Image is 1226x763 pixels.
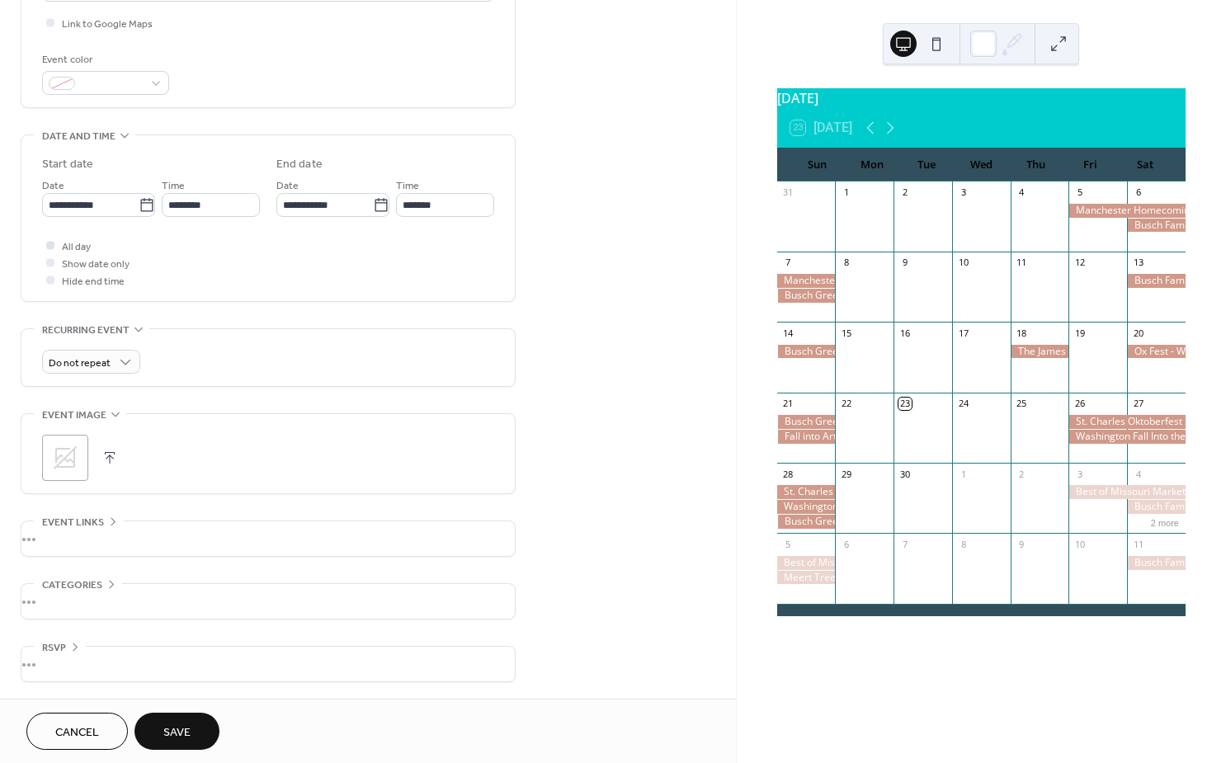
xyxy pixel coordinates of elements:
[777,571,836,585] div: Meert Tree Farm
[840,186,852,199] div: 1
[954,148,1008,181] div: Wed
[42,435,88,481] div: ;
[1073,468,1086,480] div: 3
[21,584,515,619] div: •••
[42,156,93,173] div: Start date
[1016,468,1028,480] div: 2
[1127,274,1186,288] div: Busch Family Brewing and Distilling - Rodeo and Music Fest
[276,177,299,195] span: Date
[42,128,116,145] span: Date and time
[1068,485,1186,499] div: Best of Missouri Market
[782,327,795,339] div: 14
[898,327,911,339] div: 16
[777,430,836,444] div: Fall into Arts O'Fallon
[1008,148,1063,181] div: Thu
[790,148,845,181] div: Sun
[782,257,795,269] div: 7
[26,713,128,750] button: Cancel
[777,345,836,359] div: Busch Green Market - Busch Family Brewing and Distilling
[1068,204,1186,218] div: Manchester Homecoming Festival
[777,515,836,529] div: Busch Green Market - Busch Family Brewing and Distilling
[62,16,153,33] span: Link to Google Maps
[21,521,515,556] div: •••
[1073,327,1086,339] div: 19
[1132,186,1144,199] div: 6
[1016,327,1028,339] div: 18
[1127,500,1186,514] div: Busch Family Brewing and Distilling - Rodeo and Music Fest
[42,514,104,531] span: Event links
[840,468,852,480] div: 29
[1073,538,1086,550] div: 10
[62,256,130,273] span: Show date only
[840,257,852,269] div: 8
[1063,148,1118,181] div: Fri
[782,538,795,550] div: 5
[777,556,836,570] div: Best of Missouri Market
[898,398,911,410] div: 23
[1118,148,1172,181] div: Sat
[777,274,836,288] div: Manchester Homecoming Festival
[1016,538,1028,550] div: 9
[782,398,795,410] div: 21
[49,354,111,373] span: Do not repeat
[777,289,836,303] div: Busch Green Market - Busch Family Brewing and Distilling
[1127,345,1186,359] div: Ox Fest - Washington
[1132,398,1144,410] div: 27
[957,398,969,410] div: 24
[1144,515,1186,529] button: 2 more
[1132,538,1144,550] div: 11
[396,177,419,195] span: Time
[777,485,836,499] div: St. Charles Oktoberfest
[163,724,191,742] span: Save
[957,186,969,199] div: 3
[782,186,795,199] div: 31
[899,148,954,181] div: Tue
[1132,468,1144,480] div: 4
[21,647,515,681] div: •••
[1073,398,1086,410] div: 26
[1132,257,1144,269] div: 13
[55,724,99,742] span: Cancel
[898,257,911,269] div: 9
[1073,186,1086,199] div: 5
[898,468,911,480] div: 30
[162,177,185,195] span: Time
[1016,186,1028,199] div: 4
[42,51,166,68] div: Event color
[957,257,969,269] div: 10
[1011,345,1069,359] div: The James Clinic Grand Opening - Chesterfield
[42,177,64,195] span: Date
[62,273,125,290] span: Hide end time
[957,327,969,339] div: 17
[42,639,66,657] span: RSVP
[1016,257,1028,269] div: 11
[1132,327,1144,339] div: 20
[1073,257,1086,269] div: 12
[777,415,836,429] div: Busch Green Market - Busch Family Brewing and Distilling
[898,186,911,199] div: 2
[1127,219,1186,233] div: Busch Family Brewing and Distilling - Rodeo and Music Fest
[42,577,102,594] span: Categories
[898,538,911,550] div: 7
[777,500,836,514] div: Washington Fall Into the Arts
[777,88,1186,108] div: [DATE]
[42,407,106,424] span: Event image
[840,327,852,339] div: 15
[957,538,969,550] div: 8
[957,468,969,480] div: 1
[62,238,91,256] span: All day
[42,322,130,339] span: Recurring event
[840,398,852,410] div: 22
[1127,556,1186,570] div: Busch Family Brewing and Distilling - Rodeo and Music Fest
[1016,398,1028,410] div: 25
[276,156,323,173] div: End date
[782,468,795,480] div: 28
[1068,430,1186,444] div: Washington Fall Into the Arts
[1068,415,1186,429] div: St. Charles Oktoberfest
[840,538,852,550] div: 6
[134,713,219,750] button: Save
[845,148,899,181] div: Mon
